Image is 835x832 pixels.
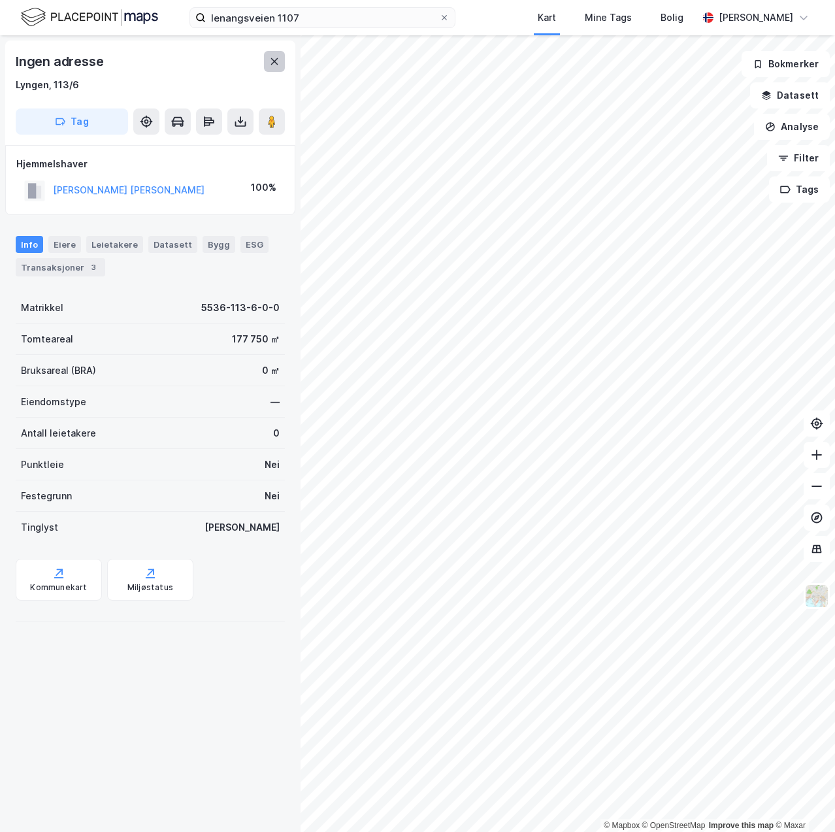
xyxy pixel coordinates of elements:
button: Datasett [750,82,830,108]
div: 0 [273,425,280,441]
div: Eiere [48,236,81,253]
div: Leietakere [86,236,143,253]
a: Mapbox [604,821,640,830]
div: [PERSON_NAME] [205,520,280,535]
div: Punktleie [21,457,64,473]
div: [PERSON_NAME] [719,10,793,25]
div: Nei [265,488,280,504]
input: Søk på adresse, matrikkel, gårdeiere, leietakere eller personer [206,8,439,27]
div: 100% [251,180,276,195]
button: Filter [767,145,830,171]
div: Tinglyst [21,520,58,535]
div: Antall leietakere [21,425,96,441]
div: Matrikkel [21,300,63,316]
div: Eiendomstype [21,394,86,410]
div: Bygg [203,236,235,253]
div: Mine Tags [585,10,632,25]
a: Improve this map [709,821,774,830]
div: Hjemmelshaver [16,156,284,172]
div: Tomteareal [21,331,73,347]
img: Z [804,584,829,608]
div: — [270,394,280,410]
div: Bolig [661,10,683,25]
div: Miljøstatus [127,582,173,593]
div: 5536-113-6-0-0 [201,300,280,316]
div: Festegrunn [21,488,72,504]
div: Kommunekart [30,582,87,593]
div: Lyngen, 113/6 [16,77,79,93]
button: Bokmerker [742,51,830,77]
div: Kontrollprogram for chat [770,769,835,832]
div: 0 ㎡ [262,363,280,378]
div: Info [16,236,43,253]
div: Datasett [148,236,197,253]
div: Bruksareal (BRA) [21,363,96,378]
div: Ingen adresse [16,51,106,72]
div: Kart [538,10,556,25]
div: ESG [240,236,269,253]
div: 3 [87,261,100,274]
img: logo.f888ab2527a4732fd821a326f86c7f29.svg [21,6,158,29]
div: 177 750 ㎡ [232,331,280,347]
div: Nei [265,457,280,473]
button: Tags [769,176,830,203]
div: Transaksjoner [16,258,105,276]
a: OpenStreetMap [642,821,706,830]
button: Analyse [754,114,830,140]
iframe: Chat Widget [770,769,835,832]
button: Tag [16,108,128,135]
